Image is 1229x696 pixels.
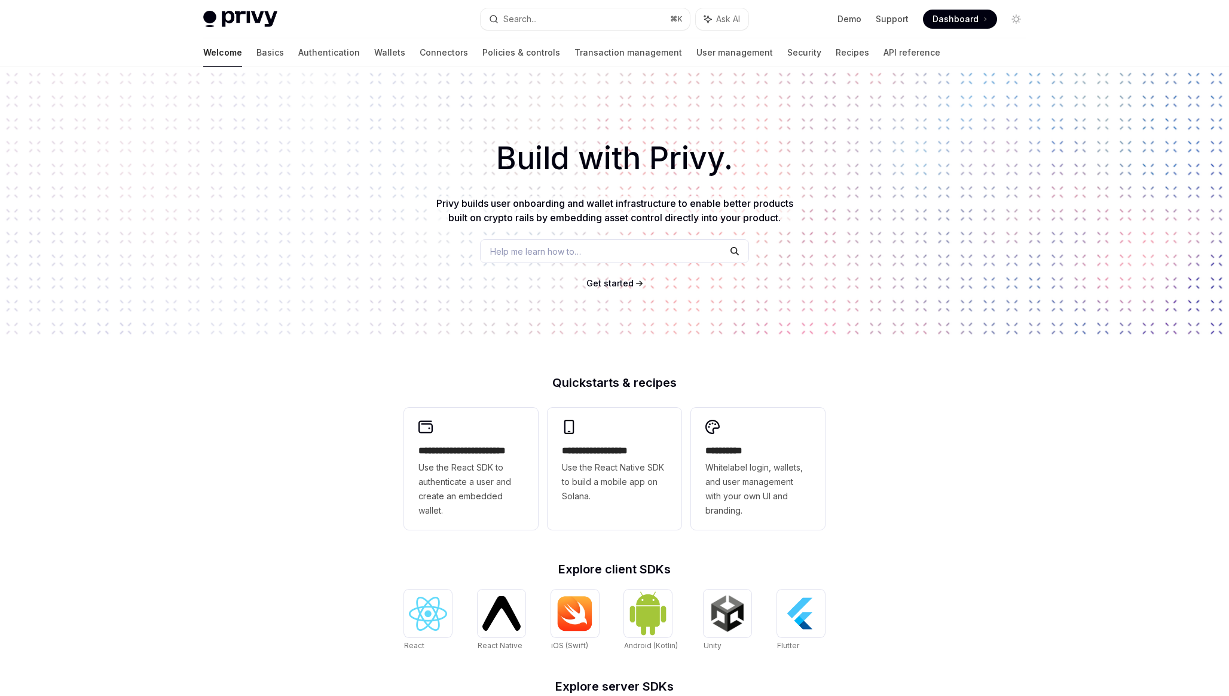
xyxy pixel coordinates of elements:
a: UnityUnity [704,590,751,652]
a: Authentication [298,38,360,67]
h2: Explore client SDKs [404,563,825,575]
a: ReactReact [404,590,452,652]
span: Android (Kotlin) [624,641,678,650]
div: Search... [503,12,537,26]
a: FlutterFlutter [777,590,825,652]
h2: Quickstarts & recipes [404,377,825,389]
span: Privy builds user onboarding and wallet infrastructure to enable better products built on crypto ... [436,197,793,224]
a: **** **** **** ***Use the React Native SDK to build a mobile app on Solana. [548,408,681,530]
span: Help me learn how to… [490,245,581,258]
a: Connectors [420,38,468,67]
span: Use the React SDK to authenticate a user and create an embedded wallet. [418,460,524,518]
span: Dashboard [933,13,979,25]
img: light logo [203,11,277,28]
a: Android (Kotlin)Android (Kotlin) [624,590,678,652]
a: Welcome [203,38,242,67]
span: React [404,641,424,650]
button: Ask AI [696,8,748,30]
span: Unity [704,641,721,650]
h1: Build with Privy. [19,135,1210,182]
a: iOS (Swift)iOS (Swift) [551,590,599,652]
a: **** *****Whitelabel login, wallets, and user management with your own UI and branding. [691,408,825,530]
a: Support [876,13,909,25]
span: Get started [586,278,634,288]
a: Demo [837,13,861,25]
a: Get started [586,277,634,289]
a: React NativeReact Native [478,590,525,652]
span: Whitelabel login, wallets, and user management with your own UI and branding. [705,460,811,518]
a: Basics [256,38,284,67]
h2: Explore server SDKs [404,680,825,692]
span: Ask AI [716,13,740,25]
a: Recipes [836,38,869,67]
span: iOS (Swift) [551,641,588,650]
span: React Native [478,641,522,650]
img: Flutter [782,594,820,633]
img: Unity [708,594,747,633]
a: Transaction management [574,38,682,67]
a: Policies & controls [482,38,560,67]
a: Security [787,38,821,67]
a: User management [696,38,773,67]
span: Flutter [777,641,799,650]
a: API reference [883,38,940,67]
span: ⌘ K [670,14,683,24]
span: Use the React Native SDK to build a mobile app on Solana. [562,460,667,503]
a: Wallets [374,38,405,67]
img: React [409,597,447,631]
button: Search...⌘K [481,8,690,30]
img: Android (Kotlin) [629,591,667,636]
a: Dashboard [923,10,997,29]
img: React Native [482,596,521,630]
img: iOS (Swift) [556,596,594,631]
button: Toggle dark mode [1007,10,1026,29]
